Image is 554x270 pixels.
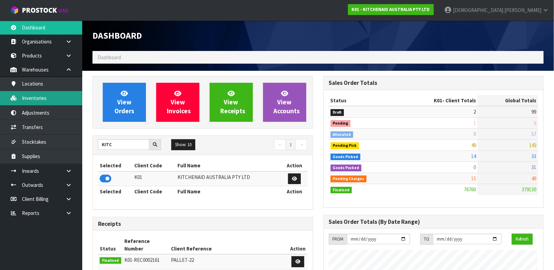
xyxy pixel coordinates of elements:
[156,83,199,122] a: ViewInvoices
[434,97,442,104] span: K01
[331,120,351,127] span: Pending
[167,89,191,115] span: View Invoices
[295,139,307,150] a: →
[58,8,69,14] small: WMS
[473,108,476,115] span: 2
[532,175,537,182] span: 49
[220,89,246,115] span: View Receipts
[98,236,123,254] th: Status
[352,7,430,12] strong: K01 - KITCHENAID AUSTRALIA PTY LTD
[125,257,160,263] span: K01-REC0002161
[114,89,134,115] span: View Orders
[274,89,300,115] span: View Accounts
[286,139,296,150] a: 1
[473,120,476,126] span: 1
[532,164,537,170] span: 31
[281,186,307,197] th: Action
[98,221,308,227] h3: Receipts
[512,234,533,245] button: Refresh
[532,108,537,115] span: 99
[464,186,476,193] span: 76760
[331,131,354,138] span: Allocated
[176,186,281,197] th: Full Name
[478,95,538,106] th: Global Totals
[169,236,288,254] th: Client Reference
[532,153,537,159] span: 33
[176,171,281,186] td: KITCHENAID AUSTRALIA PTY LTD
[471,142,476,148] span: 40
[133,160,176,171] th: Client Code
[398,95,478,106] th: - Client Totals
[534,120,537,126] span: 9
[471,175,476,182] span: 15
[176,160,281,171] th: Full Name
[274,139,286,150] a: ←
[504,7,541,13] span: [PERSON_NAME]
[331,176,367,182] span: Pending Charges
[473,164,476,170] span: 0
[331,109,344,116] span: Draft
[98,54,121,61] span: Dashboard
[331,165,362,171] span: Goods Packed
[471,153,476,159] span: 14
[288,236,307,254] th: Action
[331,187,352,194] span: Finalised
[133,186,176,197] th: Client Code
[522,186,537,193] span: 379130
[473,131,476,137] span: 0
[22,6,57,15] span: ProStock
[420,234,433,245] div: TO
[348,4,434,15] a: K01 - KITCHENAID AUSTRALIA PTY LTD
[281,160,307,171] th: Action
[93,30,142,41] span: Dashboard
[98,139,149,150] input: Search clients
[171,139,195,150] button: Show: 10
[98,186,133,197] th: Selected
[329,234,347,245] div: FROM
[133,171,176,186] td: K01
[453,7,503,13] span: [DEMOGRAPHIC_DATA]
[208,139,308,151] nav: Page navigation
[98,160,133,171] th: Selected
[329,219,539,225] h3: Sales Order Totals (By Date Range)
[329,95,398,106] th: Status
[171,257,194,263] span: PALLET-22
[123,236,170,254] th: Reference Number
[329,80,539,86] h3: Sales Order Totals
[100,257,121,264] span: Finalised
[210,83,253,122] a: ViewReceipts
[331,142,359,149] span: Pending Pick
[529,142,537,148] span: 143
[331,154,361,160] span: Goods Picked
[532,131,537,137] span: 57
[10,6,19,14] img: cube-alt.png
[263,83,306,122] a: ViewAccounts
[103,83,146,122] a: ViewOrders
